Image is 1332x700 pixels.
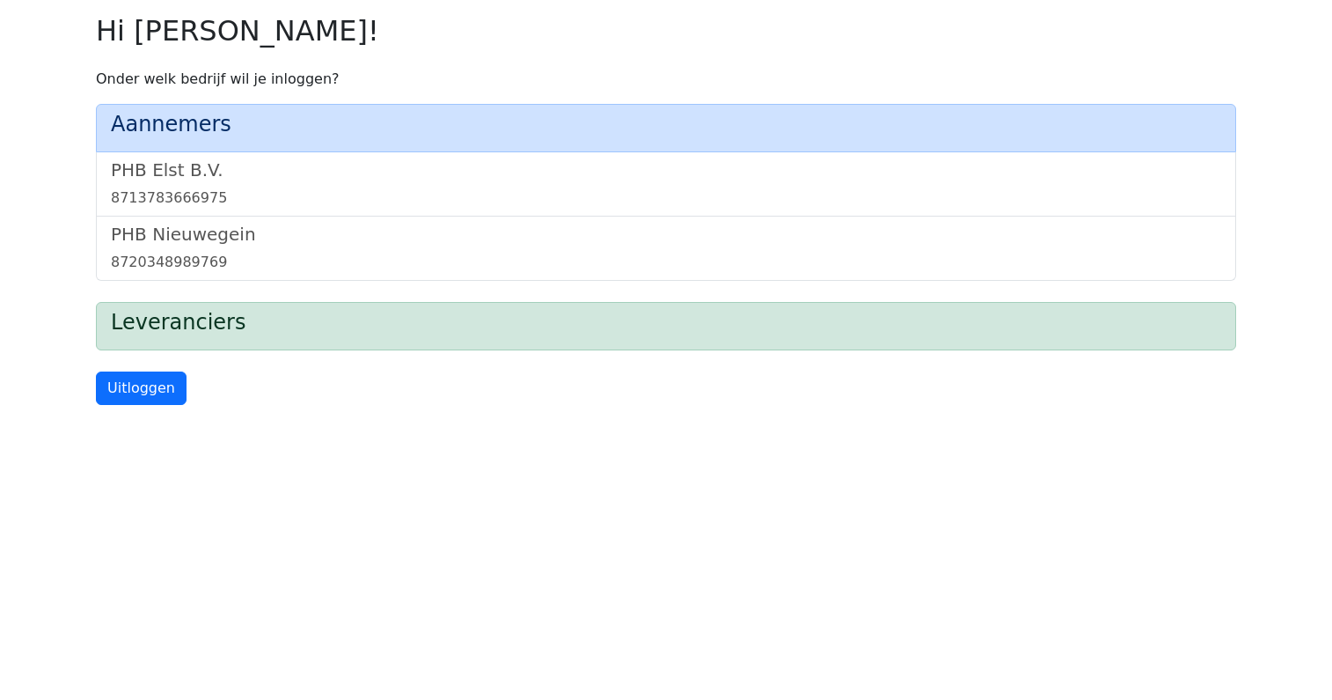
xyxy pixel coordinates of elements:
h5: PHB Nieuwegein [111,224,1221,245]
h4: Leveranciers [111,310,1221,335]
a: PHB Nieuwegein8720348989769 [111,224,1221,273]
h5: PHB Elst B.V. [111,159,1221,181]
div: 8720348989769 [111,252,1221,273]
a: Uitloggen [96,372,187,405]
p: Onder welk bedrijf wil je inloggen? [96,69,1236,90]
h2: Hi [PERSON_NAME]! [96,14,1236,48]
h4: Aannemers [111,112,1221,137]
div: 8713783666975 [111,188,1221,209]
a: PHB Elst B.V.8713783666975 [111,159,1221,209]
